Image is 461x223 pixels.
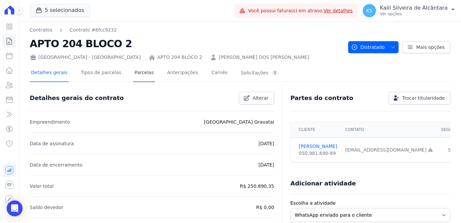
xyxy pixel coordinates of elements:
[416,44,445,51] span: Mais opções
[366,8,372,13] span: KS
[30,27,343,34] nav: Breadcrumb
[345,147,433,154] div: [EMAIL_ADDRESS][DOMAIN_NAME]
[341,122,437,138] th: Contato
[30,36,343,51] h2: APTO 204 BLOCO 2
[219,54,309,61] a: [PERSON_NAME] DOS [PERSON_NAME]
[30,4,90,17] button: 5 selecionados
[324,8,353,13] a: Ver detalhes
[30,118,70,126] p: Empreendimento
[157,54,202,61] a: APTO 204 BLOCO 2
[166,64,199,82] a: Antecipações
[290,200,450,207] label: Escolha a atividade
[7,200,23,216] div: Open Intercom Messenger
[389,92,450,104] a: Trocar titularidade
[30,27,117,34] nav: Breadcrumb
[253,95,269,101] span: Alterar
[30,182,54,190] p: Valor total
[239,92,274,104] a: Alterar
[380,5,448,11] p: Kalil Silveira de Alcântara
[259,161,274,169] p: [DATE]
[402,95,445,101] span: Trocar titularidade
[380,11,448,17] p: Ver opções
[240,64,280,82] a: Solicitações0
[259,140,274,148] p: [DATE]
[30,203,63,211] p: Saldo devedor
[204,118,274,126] p: [GEOGRAPHIC_DATA] Gravatai
[30,64,69,82] a: Detalhes gerais
[210,64,229,82] a: Carnês
[30,94,124,102] h3: Detalhes gerais do contrato
[299,143,337,150] a: [PERSON_NAME]
[357,1,461,20] button: KS Kalil Silveira de Alcântara Ver opções
[291,122,341,138] th: Cliente
[240,182,274,190] p: R$ 250.890,35
[348,41,399,53] button: Distratado
[79,64,122,82] a: Tipos de parcelas
[271,70,279,76] div: 0
[30,140,74,148] p: Data de assinatura
[351,41,385,53] span: Distratado
[290,179,356,187] h3: Adicionar atividade
[403,41,450,53] a: Mais opções
[133,64,155,82] a: Parcelas
[248,7,353,14] span: Você possui fatura(s) em atraso.
[299,150,337,157] div: 050.981.690-89
[290,94,353,102] h3: Partes do contrato
[70,27,117,34] a: Contrato #6fcc9232
[256,203,274,211] p: R$ 0,00
[30,54,141,61] div: [GEOGRAPHIC_DATA] - [GEOGRAPHIC_DATA]
[30,27,52,34] a: Contratos
[30,161,83,169] p: Data de encerramento
[241,70,279,76] div: Solicitações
